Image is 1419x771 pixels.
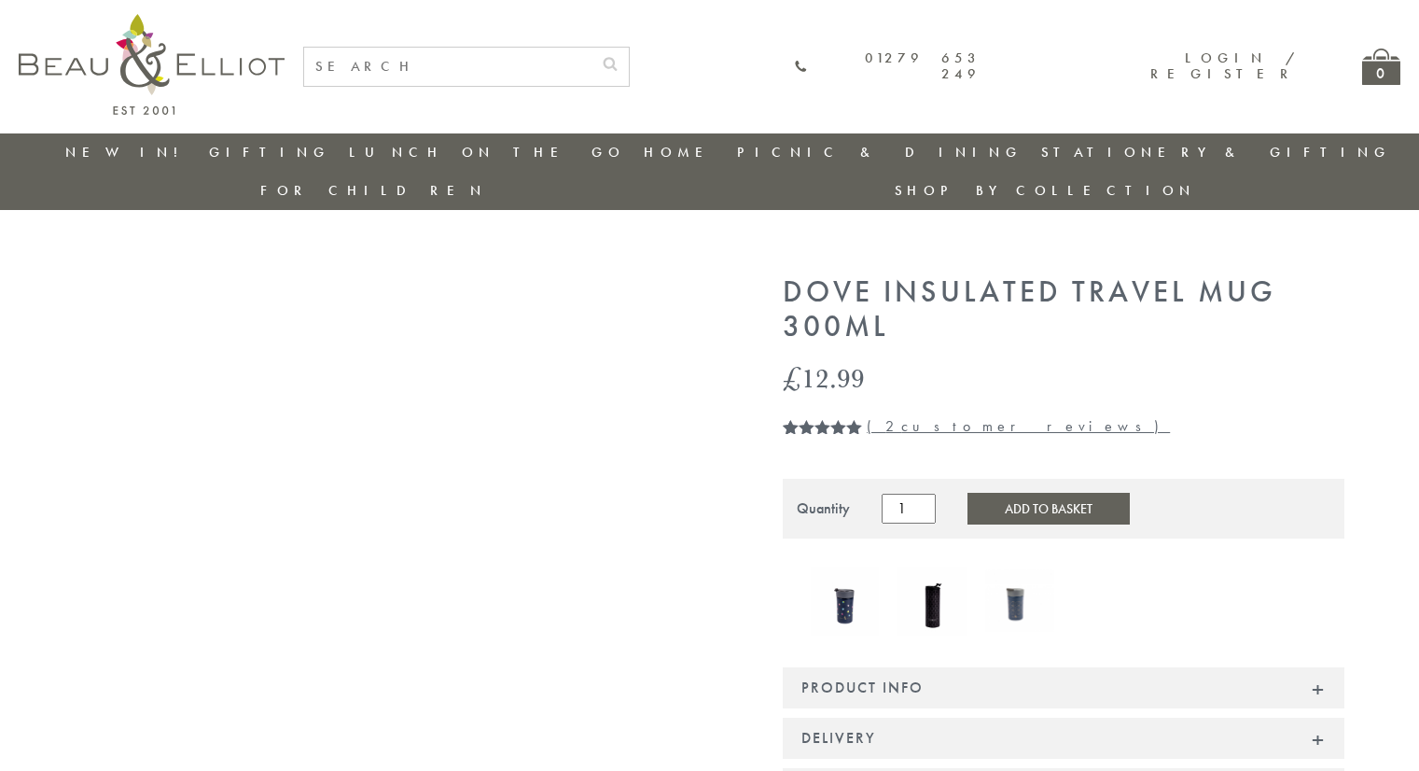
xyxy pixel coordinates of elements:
a: Login / Register [1150,49,1297,83]
input: SEARCH [304,48,591,86]
a: Navy Vacuum Insulated Travel Mug 300ml [985,569,1054,637]
a: New in! [65,143,190,161]
div: Product Info [783,667,1344,708]
div: Delivery [783,718,1344,759]
img: Manhattan Stainless Steel Drinks Bottle [897,567,967,636]
button: Add to Basket [967,493,1130,525]
a: Shop by collection [895,181,1196,200]
a: Home [644,143,718,161]
bdi: 12.99 [783,358,865,397]
a: 01279 653 249 [794,50,981,83]
span: 2 [783,419,790,456]
span: £ [783,358,801,397]
span: Rated out of 5 based on customer ratings [783,419,863,501]
a: For Children [260,181,487,200]
a: Stationery & Gifting [1041,143,1391,161]
a: Lunch On The Go [349,143,625,161]
img: Confetti Insulated Travel Mug 350ml [811,567,880,636]
h1: Dove Insulated Travel Mug 300ml [783,275,1344,344]
a: (2customer reviews) [867,416,1170,436]
a: Gifting [209,143,330,161]
a: Manhattan Stainless Steel Drinks Bottle [897,567,967,639]
img: Navy Vacuum Insulated Travel Mug 300ml [985,569,1054,632]
img: logo [19,14,285,115]
a: Picnic & Dining [737,143,1023,161]
div: Rated 5.00 out of 5 [783,419,863,434]
span: 2 [885,416,901,436]
a: Confetti Insulated Travel Mug 350ml [811,567,880,639]
a: 0 [1362,49,1400,85]
div: Quantity [797,500,850,517]
input: Product quantity [882,494,936,524]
